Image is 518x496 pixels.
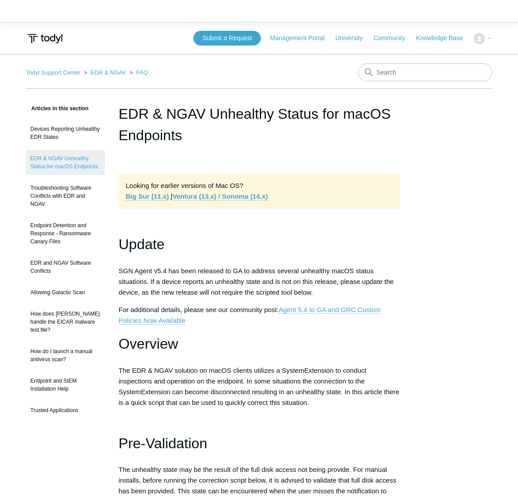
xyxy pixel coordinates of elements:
[125,192,169,200] a: Big Sur (11.x)
[118,233,399,256] h1: Update
[118,103,399,146] h1: EDR & NGAV Unhealthy Status for macOS Endpoints
[26,305,105,338] a: How does [PERSON_NAME] handle the EICAR malware test file?
[26,30,64,47] img: Todyl Support Center Help Center home page
[26,179,105,213] a: Troubleshooting Software Conflicts with EDR and NGAV
[91,69,126,76] a: EDR & NGAV
[82,69,128,76] li: EDR & NGAV
[118,432,399,455] h1: Pre-Validation
[26,150,105,175] a: EDR & NGAV Unhealthy Status for macOS Endpoints
[358,63,492,81] input: Search
[416,33,472,43] a: Knowledge Base
[26,402,105,419] a: Trusted Applications
[270,33,334,43] a: Management Portal
[136,69,148,76] a: FAQ
[26,69,80,76] a: Todyl Support Center
[118,304,399,326] p: For additional details, please see our community post:
[374,33,414,43] a: Community
[26,69,82,76] li: Todyl Support Center
[335,33,372,43] a: University
[193,31,261,46] a: Submit a Request
[26,343,105,368] a: How do I launch a manual antivirus scan?
[172,192,267,200] a: Ventura (13.x) / Sonoma (14.x)
[26,121,105,146] a: Devices Reporting Unhealthy EDR States
[118,333,399,355] h1: Overview
[118,173,399,209] div: Looking for earlier versions of Mac OS? |
[128,69,148,76] li: FAQ
[118,266,399,298] p: SGN Agent v5.4 has been released to GA to address several unhealthy macOS status situations. If a...
[26,284,105,301] a: Allowing Galactic Scan
[26,254,105,279] a: EDR and NGAV Software Conflicts
[118,365,399,408] p: The EDR & NGAV solution on macOS clients utilizes a SystemExtension to conduct inspections and op...
[26,105,88,112] span: Articles in this section
[26,217,105,250] a: Endpoint Detention and Response - Ransomware Canary Files
[26,372,105,397] a: Endpoint and SIEM Installation Help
